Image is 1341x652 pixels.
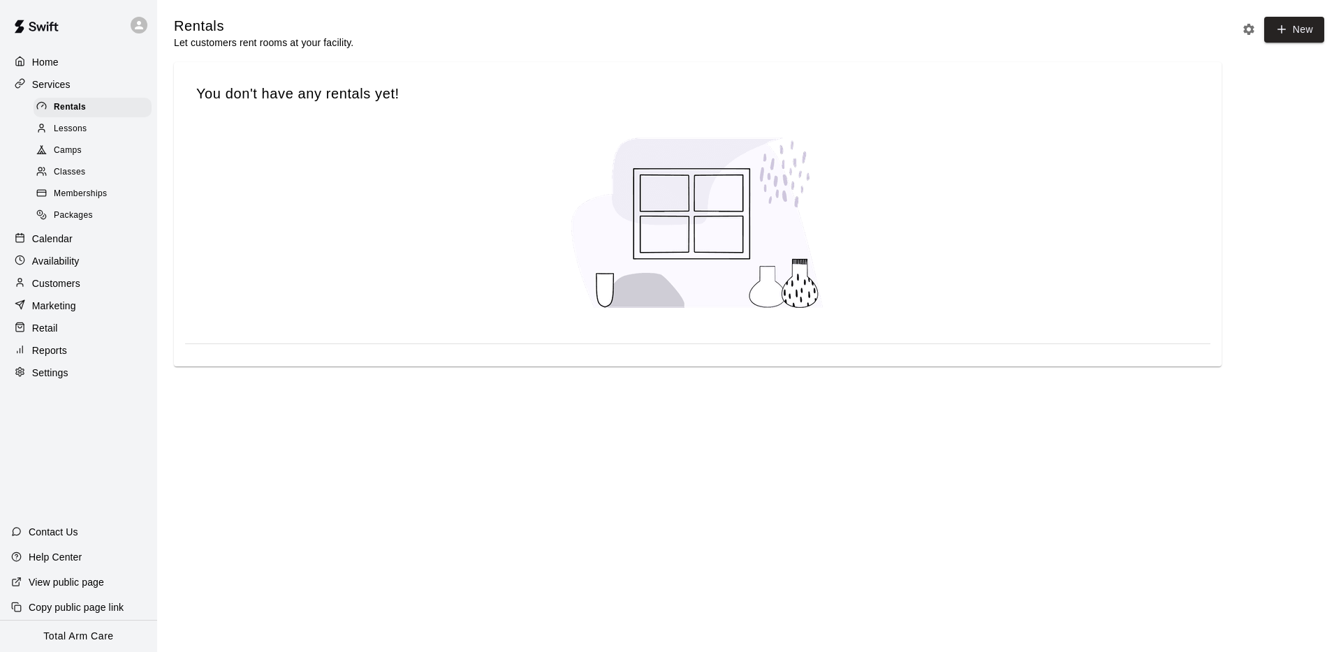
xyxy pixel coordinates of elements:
p: View public page [29,575,104,589]
a: Rentals [34,96,157,118]
a: Availability [11,251,146,272]
a: Home [11,52,146,73]
a: New [1264,17,1324,43]
p: Contact Us [29,525,78,539]
p: Customers [32,276,80,290]
a: Settings [11,362,146,383]
span: Rentals [54,101,86,114]
p: Settings [32,366,68,380]
a: Packages [34,205,157,227]
p: Let customers rent rooms at your facility. [174,36,353,50]
img: No services created [558,125,837,321]
span: Memberships [54,187,107,201]
span: You don't have any rentals yet! [196,84,1199,103]
p: Total Arm Care [43,629,113,644]
a: Customers [11,273,146,294]
p: Copy public page link [29,600,124,614]
a: Calendar [11,228,146,249]
p: Marketing [32,299,76,313]
div: Rentals [34,98,152,117]
a: Retail [11,318,146,339]
p: Services [32,77,71,91]
p: Availability [32,254,80,268]
span: Camps [54,144,82,158]
a: Camps [34,140,157,162]
div: Memberships [34,184,152,204]
a: Classes [34,162,157,184]
div: Camps [34,141,152,161]
button: Rental settings [1238,19,1259,40]
div: Classes [34,163,152,182]
span: Lessons [54,122,87,136]
span: Packages [54,209,93,223]
a: Memberships [34,184,157,205]
div: Packages [34,206,152,225]
div: Lessons [34,119,152,139]
p: Retail [32,321,58,335]
p: Home [32,55,59,69]
p: Help Center [29,550,82,564]
a: Lessons [34,118,157,140]
h5: Rentals [174,17,353,36]
a: Services [11,74,146,95]
span: Classes [54,165,85,179]
a: Reports [11,340,146,361]
p: Calendar [32,232,73,246]
a: Marketing [11,295,146,316]
p: Reports [32,343,67,357]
